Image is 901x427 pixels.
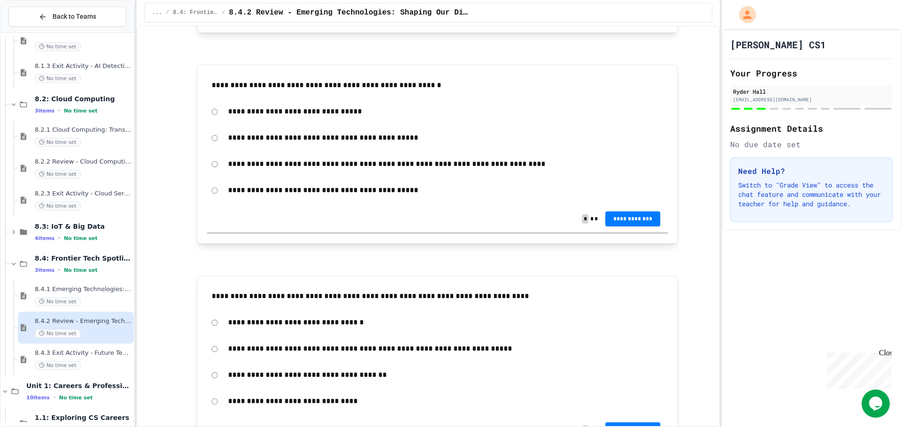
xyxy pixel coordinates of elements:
span: 8.2.3 Exit Activity - Cloud Service Detective [35,190,132,198]
span: • [58,234,60,242]
span: Unit 1: Careers & Professionalism [26,382,132,390]
span: 8.2.1 Cloud Computing: Transforming the Digital World [35,126,132,134]
span: 3 items [35,108,54,114]
span: / [166,9,169,16]
span: • [53,394,55,401]
span: 3 items [35,267,54,273]
span: 8.3: IoT & Big Data [35,222,132,231]
button: Back to Teams [8,7,126,27]
div: [EMAIL_ADDRESS][DOMAIN_NAME] [733,96,890,103]
span: 1.1: Exploring CS Careers [35,413,132,422]
h2: Assignment Details [730,122,893,135]
span: 8.4: Frontier Tech Spotlight [35,254,132,262]
span: No time set [59,395,93,401]
span: 8.4.2 Review - Emerging Technologies: Shaping Our Digital Future [229,7,469,18]
h1: [PERSON_NAME] CS1 [730,38,826,51]
span: 8.4: Frontier Tech Spotlight [173,9,218,16]
span: 8.4.1 Emerging Technologies: Shaping Our Digital Future [35,285,132,293]
span: No time set [64,235,98,241]
h2: Your Progress [730,67,893,80]
span: • [58,107,60,114]
span: No time set [64,108,98,114]
span: Back to Teams [53,12,96,22]
iframe: chat widget [823,349,892,389]
span: 10 items [26,395,50,401]
span: No time set [35,202,81,210]
span: No time set [35,361,81,370]
span: / [222,9,225,16]
span: No time set [64,267,98,273]
span: 8.4.2 Review - Emerging Technologies: Shaping Our Digital Future [35,317,132,325]
span: No time set [35,329,81,338]
span: 4 items [35,235,54,241]
span: No time set [35,42,81,51]
p: Switch to "Grade View" to access the chat feature and communicate with your teacher for help and ... [738,180,885,209]
div: Ryder Hall [733,87,890,96]
span: No time set [35,74,81,83]
span: 8.1.3 Exit Activity - AI Detective [35,62,132,70]
span: ... [152,9,162,16]
span: 8.2.2 Review - Cloud Computing [35,158,132,166]
iframe: chat widget [862,390,892,418]
span: No time set [35,170,81,179]
div: Chat with us now!Close [4,4,65,60]
span: 8.4.3 Exit Activity - Future Tech Challenge [35,349,132,357]
span: No time set [35,138,81,147]
div: My Account [729,4,758,25]
h3: Need Help? [738,165,885,177]
span: No time set [35,297,81,306]
span: • [58,266,60,274]
div: No due date set [730,139,893,150]
span: 8.2: Cloud Computing [35,95,132,103]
